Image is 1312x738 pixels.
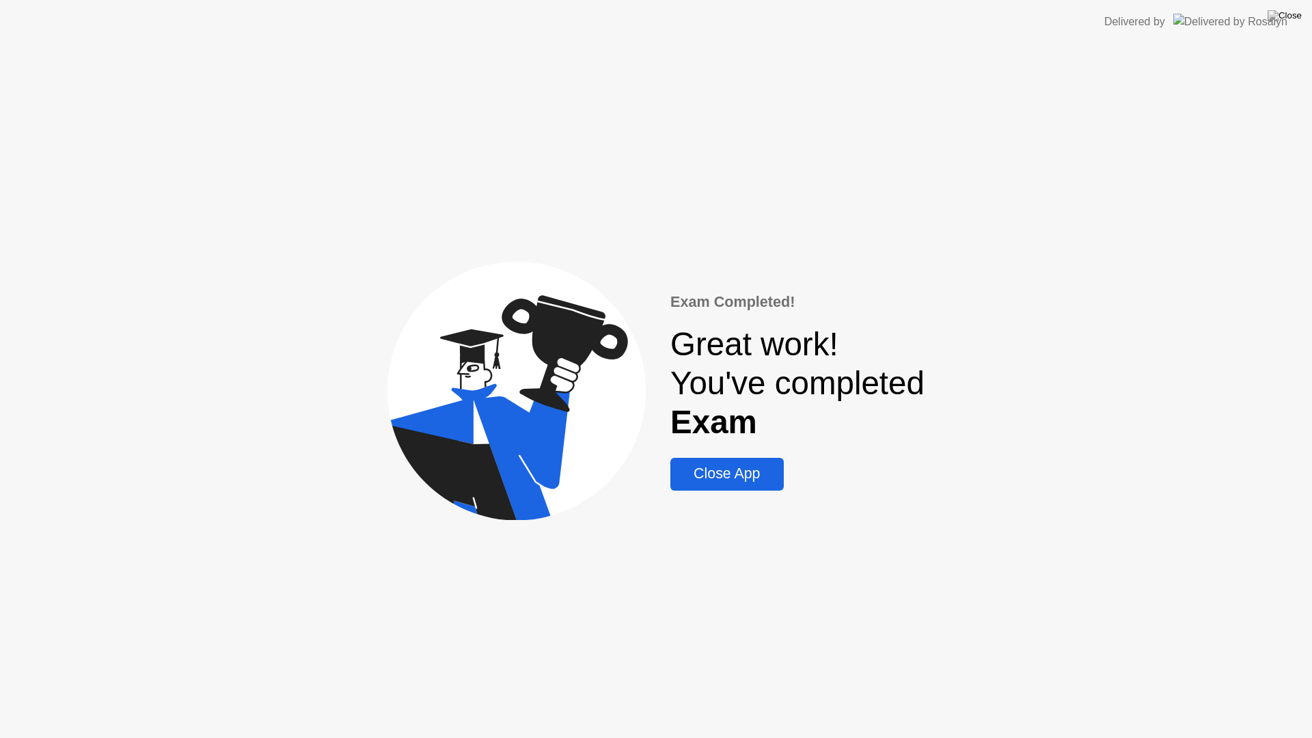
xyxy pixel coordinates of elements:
div: Great work! You've completed [670,325,925,441]
img: Close [1268,10,1302,21]
div: Close App [674,465,779,482]
div: Exam Completed! [670,291,925,313]
b: Exam [670,404,757,440]
img: Delivered by Rosalyn [1173,14,1287,29]
div: Delivered by [1104,14,1165,30]
button: Close App [670,458,783,491]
